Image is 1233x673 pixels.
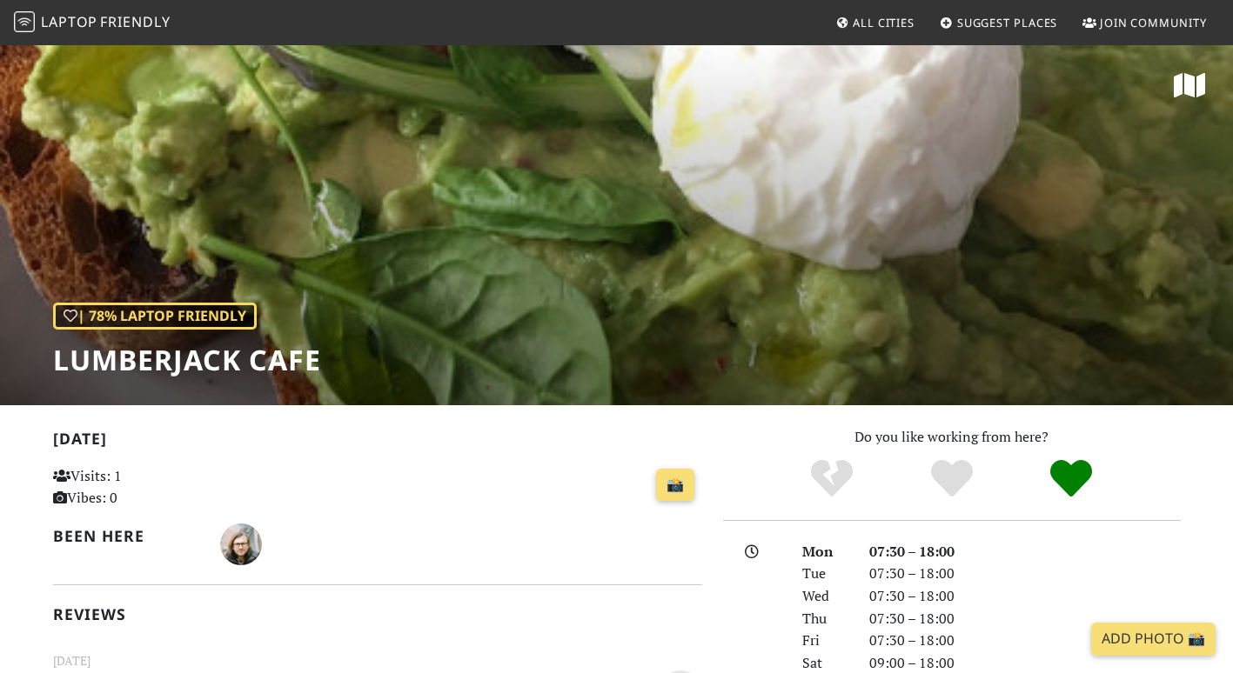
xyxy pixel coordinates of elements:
a: Join Community [1076,7,1214,38]
h2: Reviews [53,605,702,623]
div: 07:30 – 18:00 [859,563,1191,585]
a: Suggest Places [933,7,1065,38]
span: Join Community [1100,15,1207,30]
div: 07:30 – 18:00 [859,541,1191,563]
div: 07:30 – 18:00 [859,630,1191,652]
div: Wed [792,585,858,608]
div: | 78% Laptop Friendly [53,303,257,330]
span: Dan G [220,533,262,552]
div: 07:30 – 18:00 [859,585,1191,608]
a: Add Photo 📸 [1091,623,1216,656]
h2: Been here [53,527,200,545]
img: 4662-dan.jpg [220,523,262,565]
small: [DATE] [43,651,713,670]
a: LaptopFriendly LaptopFriendly [14,8,171,38]
a: 📸 [656,469,694,502]
span: All Cities [853,15,915,30]
div: Fri [792,630,858,652]
p: Do you like working from here? [723,426,1181,449]
div: Definitely! [1011,457,1131,501]
div: Thu [792,608,858,630]
div: Yes [892,457,1012,501]
span: Laptop [41,12,97,31]
img: LaptopFriendly [14,11,35,32]
div: Mon [792,541,858,563]
div: Tue [792,563,858,585]
h2: [DATE] [53,430,702,455]
p: Visits: 1 Vibes: 0 [53,465,256,510]
span: Suggest Places [957,15,1058,30]
span: Friendly [100,12,170,31]
a: All Cities [828,7,921,38]
div: No [772,457,892,501]
h1: Lumberjack Cafe [53,343,321,376]
div: 07:30 – 18:00 [859,608,1191,630]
